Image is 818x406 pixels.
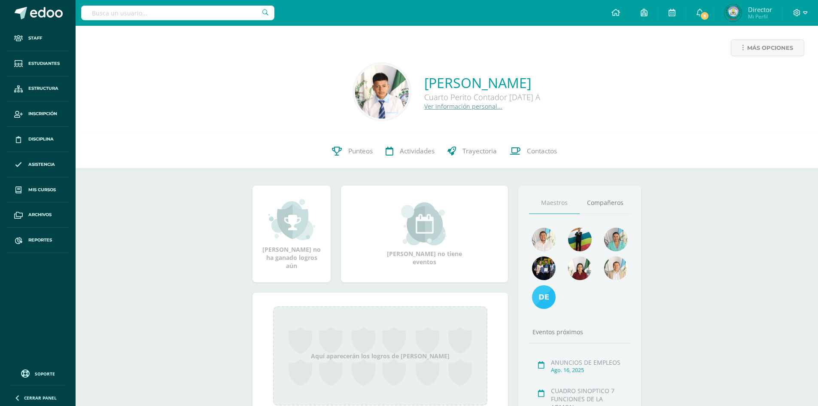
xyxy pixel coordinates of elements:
[24,395,57,401] span: Cerrar panel
[10,367,65,379] a: Soporte
[355,65,409,119] img: 771d8bff4c730270c005f7c43c62a9d3.png
[580,192,630,214] a: Compañeros
[424,73,540,92] a: [PERSON_NAME]
[731,40,804,56] a: Más opciones
[28,35,42,42] span: Staff
[7,228,69,253] a: Reportes
[7,101,69,127] a: Inscripción
[325,134,379,168] a: Punteos
[7,177,69,203] a: Mis cursos
[529,328,630,336] div: Eventos próximos
[7,26,69,51] a: Staff
[532,228,556,251] img: 9bc8046812e2b7d6abbd42a9b8e6dec2.png
[462,147,497,156] span: Trayectoria
[551,358,628,366] div: ANUNCIOS DE EMPLEOS
[604,228,628,251] img: 6be2b2835710ecb25b89c5d5d0c4e8a5.png
[28,186,56,193] span: Mis cursos
[527,147,557,156] span: Contactos
[568,256,592,280] img: b3bb78f2859efdec110dbd94159887e1.png
[379,134,441,168] a: Actividades
[7,76,69,102] a: Estructura
[28,136,54,143] span: Disciplina
[401,202,448,245] img: event_small.png
[568,228,592,251] img: 46ef099bd72645d72f8d7e50f544f168.png
[35,371,55,377] span: Soporte
[724,4,742,21] img: 648d3fb031ec89f861c257ccece062c1.png
[551,366,628,374] div: Ago. 16, 2025
[28,85,58,92] span: Estructura
[441,134,503,168] a: Trayectoria
[529,192,580,214] a: Maestros
[7,51,69,76] a: Estudiantes
[28,60,60,67] span: Estudiantes
[700,11,709,21] span: 3
[81,6,274,20] input: Busca un usuario...
[7,127,69,152] a: Disciplina
[532,285,556,309] img: edb5f0ec02df9852f6a7ec1d07929726.png
[424,92,540,102] div: Cuarto Perito Contador [DATE] A
[604,256,628,280] img: 40458cde734d9b8818fac9ae2ed6c481.png
[748,5,772,14] span: Director
[747,40,793,56] span: Más opciones
[503,134,563,168] a: Contactos
[348,147,373,156] span: Punteos
[532,256,556,280] img: 81b04bdcff6122eee283a73734b976a6.png
[268,198,315,241] img: achievement_small.png
[28,110,57,117] span: Inscripción
[7,202,69,228] a: Archivos
[400,147,435,156] span: Actividades
[273,306,487,406] div: Aquí aparecerán los logros de [PERSON_NAME]
[382,202,468,266] div: [PERSON_NAME] no tiene eventos
[748,13,772,20] span: Mi Perfil
[7,152,69,177] a: Asistencia
[28,237,52,244] span: Reportes
[424,102,502,110] a: Ver información personal...
[28,161,55,168] span: Asistencia
[261,198,322,270] div: [PERSON_NAME] no ha ganado logros aún
[28,211,52,218] span: Archivos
